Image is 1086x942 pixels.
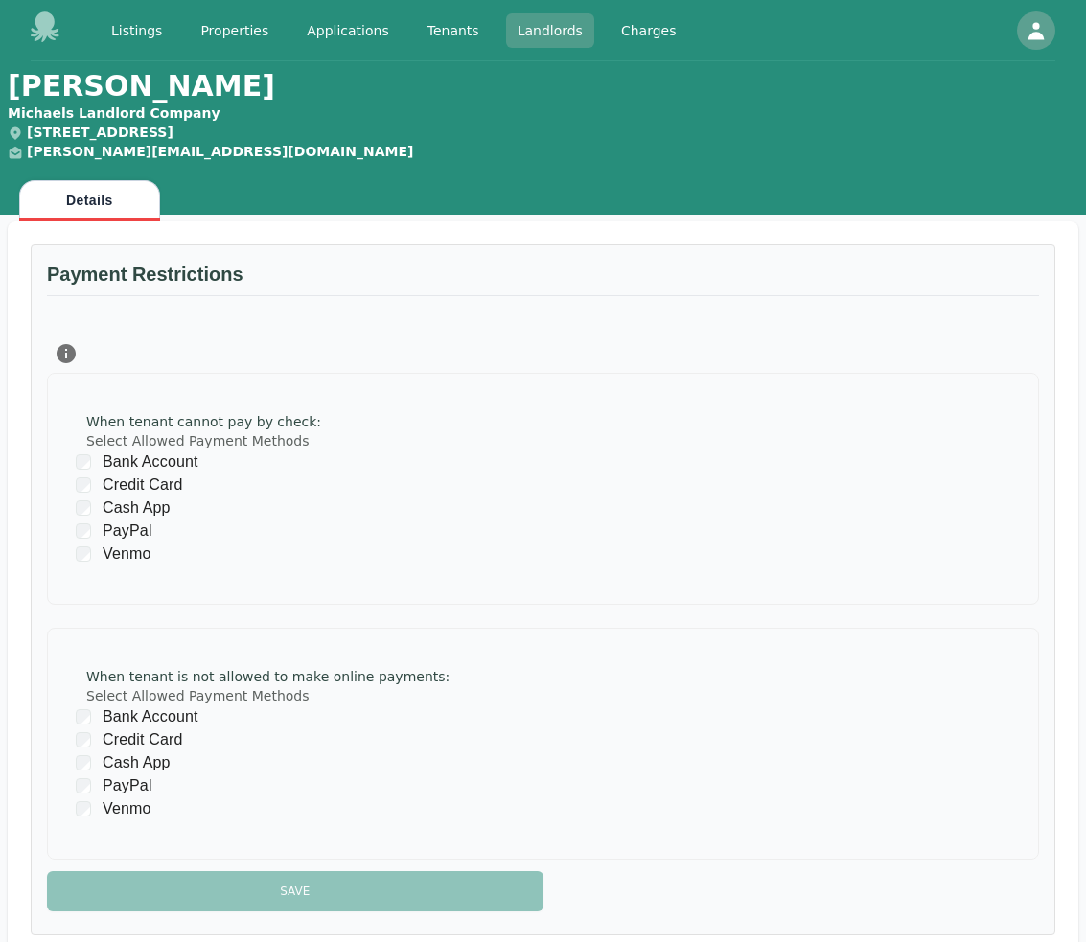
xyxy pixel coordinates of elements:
[506,13,594,48] a: Landlords
[103,519,152,542] span: PayPal
[103,705,198,728] span: Bank Account
[416,13,491,48] a: Tenants
[76,755,91,770] input: Cash App
[76,778,91,793] input: PayPal
[8,125,173,140] span: [STREET_ADDRESS]
[8,103,428,123] div: Michaels Landlord Company
[76,709,91,724] input: Bank Account
[610,13,688,48] a: Charges
[103,496,171,519] span: Cash App
[103,728,182,751] span: Credit Card
[295,13,401,48] a: Applications
[189,13,280,48] a: Properties
[76,801,91,816] input: Venmo
[76,546,91,562] input: Venmo
[103,797,151,820] span: Venmo
[103,542,151,565] span: Venmo
[86,412,321,431] div: When tenant cannot pay by check :
[76,454,91,470] input: Bank Account
[76,500,91,516] input: Cash App
[86,431,321,450] label: Select Allowed Payment Methods
[19,180,160,221] button: Details
[8,69,428,161] h1: [PERSON_NAME]
[103,450,198,473] span: Bank Account
[103,751,171,774] span: Cash App
[86,686,450,705] label: Select Allowed Payment Methods
[76,732,91,747] input: Credit Card
[103,774,152,797] span: PayPal
[47,261,1039,296] h3: Payment Restrictions
[103,473,182,496] span: Credit Card
[100,13,173,48] a: Listings
[76,477,91,493] input: Credit Card
[76,523,91,539] input: PayPal
[27,144,413,159] a: [PERSON_NAME][EMAIL_ADDRESS][DOMAIN_NAME]
[86,667,450,686] div: When tenant is not allowed to make online payments :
